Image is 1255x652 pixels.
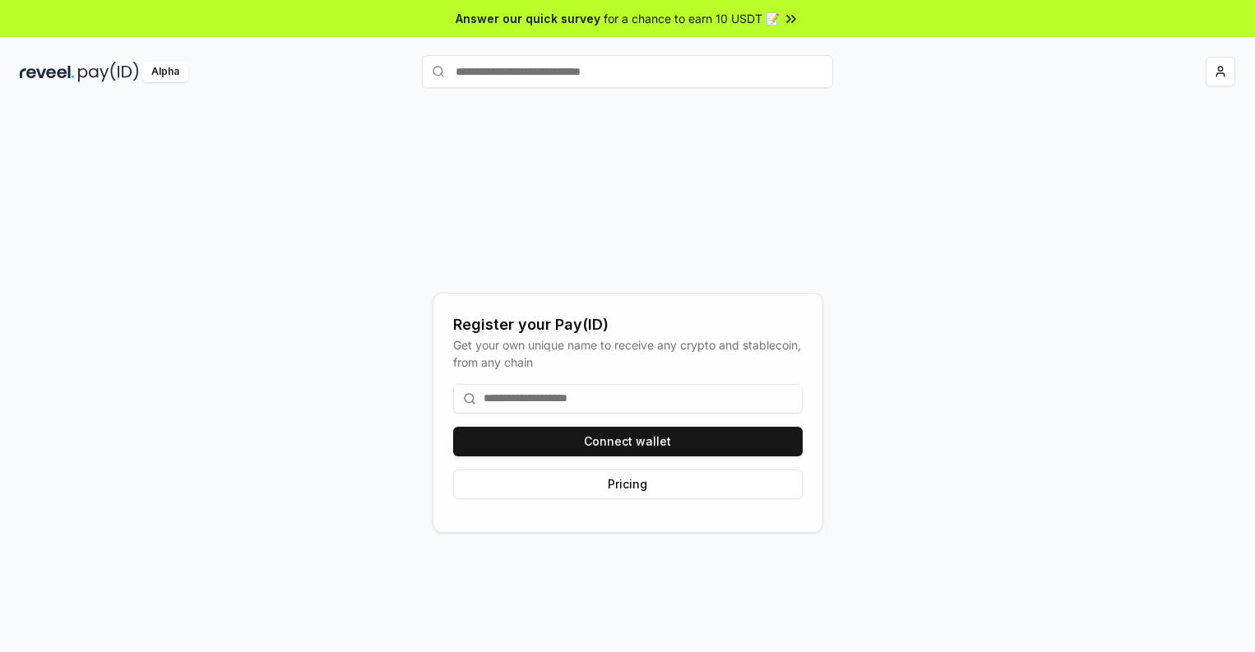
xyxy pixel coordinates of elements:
div: Alpha [142,62,188,82]
span: for a chance to earn 10 USDT 📝 [604,10,780,27]
button: Connect wallet [453,427,803,456]
span: Answer our quick survey [456,10,600,27]
button: Pricing [453,469,803,499]
div: Get your own unique name to receive any crypto and stablecoin, from any chain [453,336,803,371]
div: Register your Pay(ID) [453,313,803,336]
img: reveel_dark [20,62,75,82]
img: pay_id [78,62,139,82]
